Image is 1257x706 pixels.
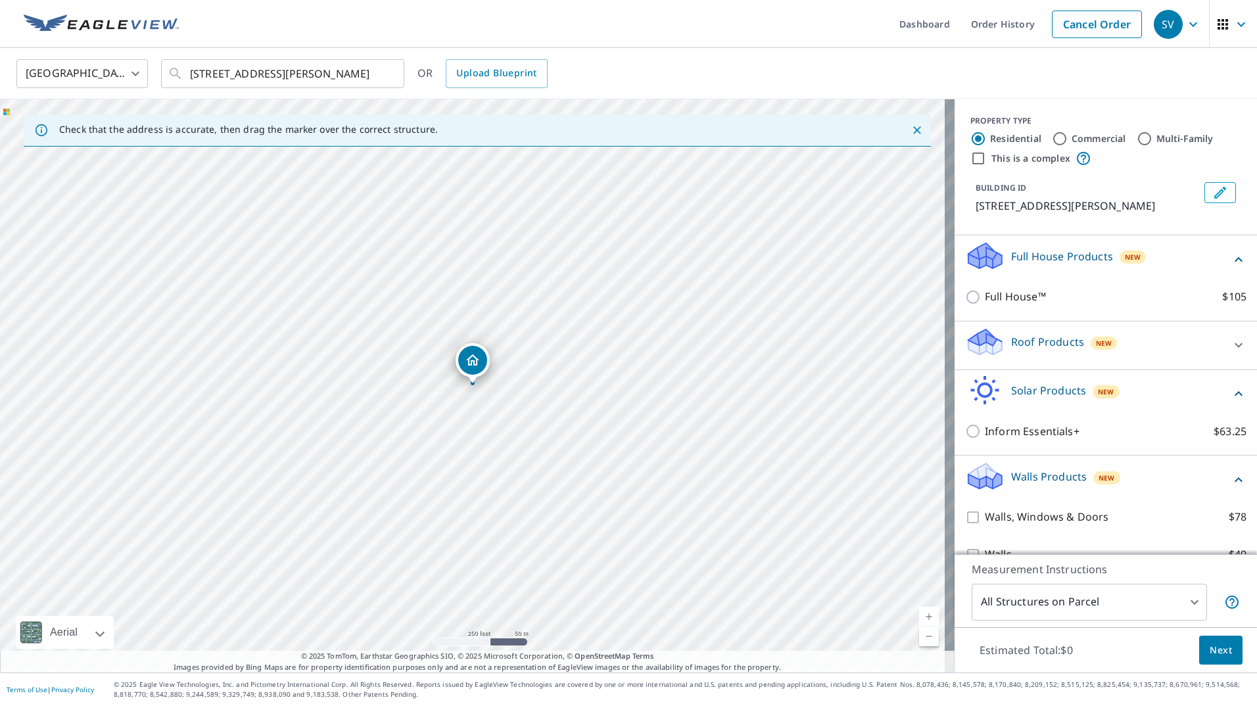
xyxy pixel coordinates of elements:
[976,182,1026,193] p: BUILDING ID
[114,680,1250,699] p: © 2025 Eagle View Technologies, Inc. and Pictometry International Corp. All Rights Reserved. Repo...
[1052,11,1142,38] a: Cancel Order
[190,55,377,92] input: Search by address or latitude-longitude
[1229,546,1246,563] p: $40
[51,685,94,694] a: Privacy Policy
[909,122,926,139] button: Close
[919,607,939,626] a: Current Level 17, Zoom In
[1098,387,1114,397] span: New
[456,65,536,82] span: Upload Blueprint
[972,561,1240,577] p: Measurement Instructions
[965,327,1246,364] div: Roof ProductsNew
[919,626,939,646] a: Current Level 17, Zoom Out
[1222,289,1246,305] p: $105
[7,685,47,694] a: Terms of Use
[16,55,148,92] div: [GEOGRAPHIC_DATA]
[24,14,179,34] img: EV Logo
[16,616,114,649] div: Aerial
[417,59,548,88] div: OR
[991,152,1070,165] label: This is a complex
[1011,383,1086,398] p: Solar Products
[970,115,1241,127] div: PROPERTY TYPE
[446,59,547,88] a: Upload Blueprint
[1011,248,1113,264] p: Full House Products
[1156,132,1214,145] label: Multi-Family
[632,651,654,661] a: Terms
[985,509,1108,525] p: Walls, Windows & Doors
[1214,423,1246,440] p: $63.25
[456,343,490,384] div: Dropped pin, building 1, Residential property, 630 Crystal St Ames, IA 50010
[1229,509,1246,525] p: $78
[965,375,1246,413] div: Solar ProductsNew
[1099,473,1115,483] span: New
[985,423,1079,440] p: Inform Essentials+
[1011,469,1087,484] p: Walls Products
[46,616,82,649] div: Aerial
[990,132,1041,145] label: Residential
[969,636,1083,665] p: Estimated Total: $0
[301,651,654,662] span: © 2025 TomTom, Earthstar Geographics SIO, © 2025 Microsoft Corporation, ©
[976,198,1199,214] p: [STREET_ADDRESS][PERSON_NAME]
[1125,252,1141,262] span: New
[965,241,1246,278] div: Full House ProductsNew
[1199,636,1243,665] button: Next
[59,124,438,135] p: Check that the address is accurate, then drag the marker over the correct structure.
[965,461,1246,498] div: Walls ProductsNew
[1096,338,1112,348] span: New
[1011,334,1084,350] p: Roof Products
[972,584,1207,621] div: All Structures on Parcel
[1154,10,1183,39] div: SV
[7,686,94,694] p: |
[575,651,630,661] a: OpenStreetMap
[1072,132,1126,145] label: Commercial
[985,546,1012,563] p: Walls
[1204,182,1236,203] button: Edit building 1
[1224,594,1240,610] span: Your report will include each building or structure inside the parcel boundary. In some cases, du...
[985,289,1046,305] p: Full House™
[1210,642,1232,659] span: Next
